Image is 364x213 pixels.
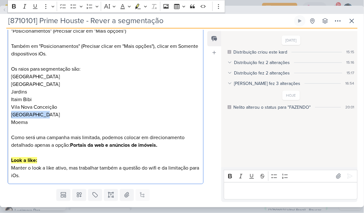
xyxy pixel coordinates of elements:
div: Este log é visível à todos no kard [228,50,231,54]
p: Também em "Posicionamentos" (Precisar clicar em "Mais opções"), clicar em Somente dispositivos iOs. [11,42,200,58]
div: Ligar relógio [297,18,302,23]
div: 15:15 [347,49,354,55]
div: Distribuição fez 2 alterações [234,59,290,66]
p: Como será uma campanha mais limitada, podemos colocar em direcionamento detalhado apenas a opção: [11,134,200,149]
p: Manter o look a like ativo, mas trabalhar também a questão do wifi e da limitação para iOs. [11,164,200,179]
div: Distribuição fez 2 alterações [234,70,290,76]
div: [PERSON_NAME] fez 3 alterações [234,80,300,87]
div: Este log é visível à todos no kard [228,105,231,109]
div: 20:01 [346,104,354,110]
p: Os raios para segmentação são: [11,65,200,73]
strong: Look a like: [11,157,37,164]
div: Editor editing area: main [224,182,358,200]
div: 16:54 [346,81,354,86]
div: 15:17 [347,70,354,76]
p: [GEOGRAPHIC_DATA] [GEOGRAPHIC_DATA] Jardins Itaim Bibi Vila Nova Conceição [GEOGRAPHIC_DATA] Moema [11,73,200,126]
div: Distribuição criou este kard [233,49,287,55]
div: 15:16 [347,60,354,65]
input: Kard Sem Título [6,15,293,27]
strong: Portais da web e anúncios de imóveis. [70,142,158,148]
div: Editor toolbar [224,170,358,182]
div: Nelito alterou o status para "FAZENDO" [233,104,311,111]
